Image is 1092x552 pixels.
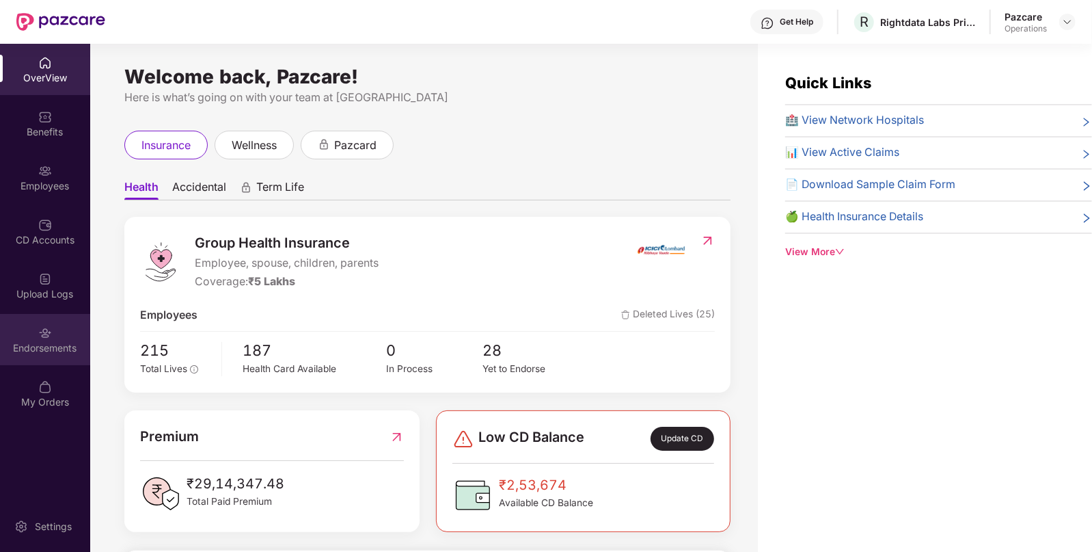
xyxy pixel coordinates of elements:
[387,362,482,377] div: In Process
[195,255,379,272] span: Employee, spouse, children, parents
[1005,23,1047,34] div: Operations
[232,137,277,154] span: wellness
[124,180,159,200] span: Health
[187,473,284,495] span: ₹29,14,347.48
[785,176,955,194] span: 📄 Download Sample Claim Form
[1062,16,1073,27] img: svg+xml;base64,PHN2ZyBpZD0iRHJvcGRvd24tMzJ4MzIiIHhtbG5zPSJodHRwOi8vd3d3LnczLm9yZy8yMDAwL3N2ZyIgd2...
[499,496,593,511] span: Available CD Balance
[190,365,198,373] span: info-circle
[1005,10,1047,23] div: Pazcare
[860,14,869,30] span: R
[187,495,284,510] span: Total Paid Premium
[780,16,813,27] div: Get Help
[38,164,52,178] img: svg+xml;base64,PHN2ZyBpZD0iRW1wbG95ZWVzIiB4bWxucz0iaHR0cDovL3d3dy53My5vcmcvMjAwMC9zdmciIHdpZHRoPS...
[124,89,731,106] div: Here is what’s going on with your team at [GEOGRAPHIC_DATA]
[140,363,187,374] span: Total Lives
[38,110,52,124] img: svg+xml;base64,PHN2ZyBpZD0iQmVuZWZpdHMiIHhtbG5zPSJodHRwOi8vd3d3LnczLm9yZy8yMDAwL3N2ZyIgd2lkdGg9Ij...
[140,307,197,324] span: Employees
[38,56,52,70] img: svg+xml;base64,PHN2ZyBpZD0iSG9tZSIgeG1sbnM9Imh0dHA6Ly93d3cudzMub3JnLzIwMDAvc3ZnIiB3aWR0aD0iMjAiIG...
[38,326,52,340] img: svg+xml;base64,PHN2ZyBpZD0iRW5kb3JzZW1lbnRzIiB4bWxucz0iaHR0cDovL3d3dy53My5vcmcvMjAwMC9zdmciIHdpZH...
[140,339,212,362] span: 215
[195,233,379,254] span: Group Health Insurance
[1081,211,1092,226] span: right
[785,144,899,161] span: 📊 View Active Claims
[478,427,584,450] span: Low CD Balance
[1081,179,1092,194] span: right
[172,180,226,200] span: Accidental
[16,13,105,31] img: New Pazcare Logo
[785,112,924,129] span: 🏥 View Network Hospitals
[785,74,871,92] span: Quick Links
[482,339,578,362] span: 28
[318,138,330,150] div: animation
[14,520,28,534] img: svg+xml;base64,PHN2ZyBpZD0iU2V0dGluZy0yMHgyMCIgeG1sbnM9Imh0dHA6Ly93d3cudzMub3JnLzIwMDAvc3ZnIiB3aW...
[761,16,774,30] img: svg+xml;base64,PHN2ZyBpZD0iSGVscC0zMngzMiIgeG1sbnM9Imh0dHA6Ly93d3cudzMub3JnLzIwMDAvc3ZnIiB3aWR0aD...
[141,137,191,154] span: insurance
[835,247,845,257] span: down
[621,311,630,319] img: deleteIcon
[248,275,295,288] span: ₹5 Lakhs
[195,274,379,291] div: Coverage:
[140,241,181,282] img: logo
[240,181,252,194] div: animation
[243,362,386,377] div: Health Card Available
[452,428,474,450] img: svg+xml;base64,PHN2ZyBpZD0iRGFuZ2VyLTMyeDMyIiB4bWxucz0iaHR0cDovL3d3dy53My5vcmcvMjAwMC9zdmciIHdpZH...
[243,339,386,362] span: 187
[880,16,976,29] div: Rightdata Labs Private Limited
[38,272,52,286] img: svg+xml;base64,PHN2ZyBpZD0iVXBsb2FkX0xvZ3MiIGRhdGEtbmFtZT0iVXBsb2FkIExvZ3MiIHhtbG5zPSJodHRwOi8vd3...
[387,339,482,362] span: 0
[651,427,714,450] div: Update CD
[1081,147,1092,161] span: right
[785,245,1092,260] div: View More
[31,520,76,534] div: Settings
[256,180,304,200] span: Term Life
[334,137,377,154] span: pazcard
[700,234,715,248] img: RedirectIcon
[482,362,578,377] div: Yet to Endorse
[140,426,199,447] span: Premium
[621,307,715,324] span: Deleted Lives (25)
[38,380,52,394] img: svg+xml;base64,PHN2ZyBpZD0iTXlfT3JkZXJzIiBkYXRhLW5hbWU9Ik15IE9yZGVycyIgeG1sbnM9Imh0dHA6Ly93d3cudz...
[124,71,731,82] div: Welcome back, Pazcare!
[452,475,493,516] img: CDBalanceIcon
[390,426,404,447] img: RedirectIcon
[785,209,923,226] span: 🍏 Health Insurance Details
[38,218,52,232] img: svg+xml;base64,PHN2ZyBpZD0iQ0RfQWNjb3VudHMiIGRhdGEtbmFtZT0iQ0QgQWNjb3VudHMiIHhtbG5zPSJodHRwOi8vd3...
[1081,115,1092,129] span: right
[636,233,687,267] img: insurerIcon
[140,473,181,514] img: PaidPremiumIcon
[499,475,593,496] span: ₹2,53,674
